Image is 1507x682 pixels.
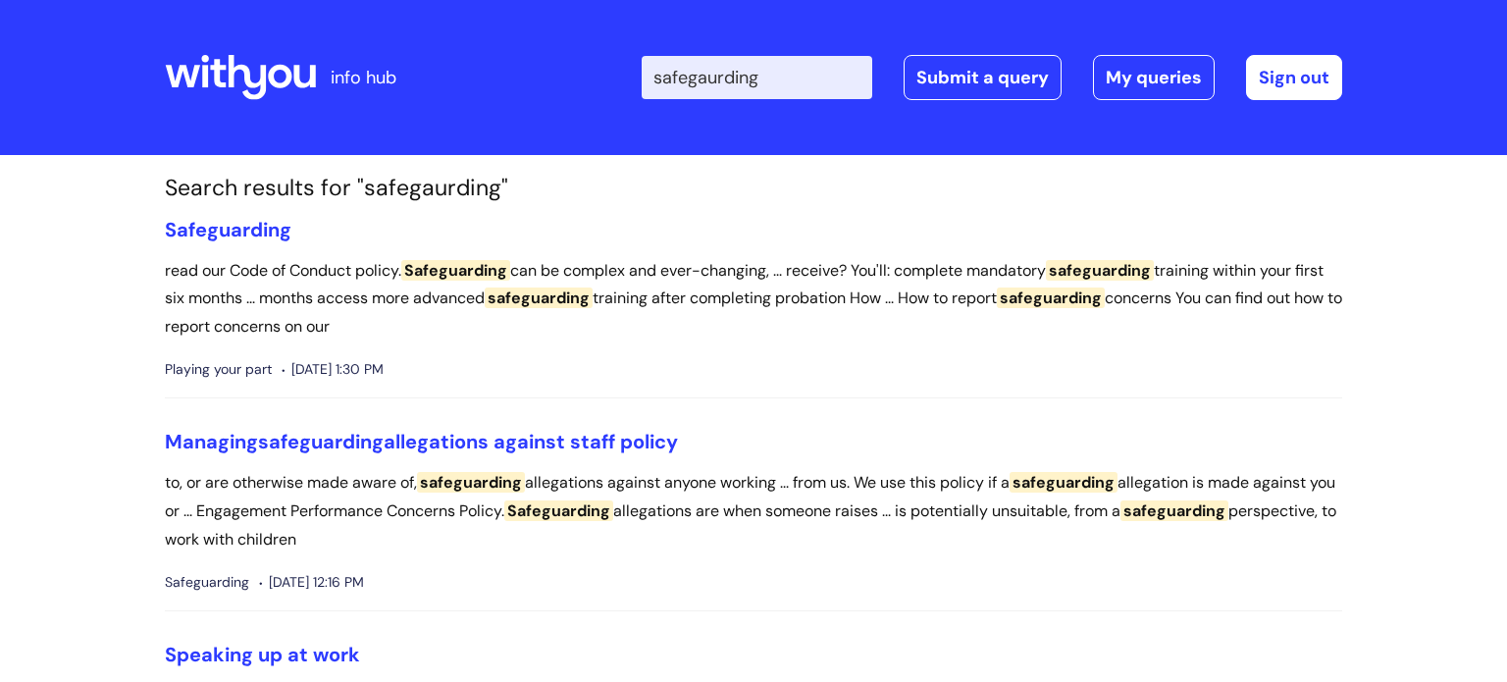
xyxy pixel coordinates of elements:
[1046,260,1154,281] span: safeguarding
[904,55,1062,100] a: Submit a query
[1120,500,1228,521] span: safeguarding
[282,357,384,382] span: [DATE] 1:30 PM
[1093,55,1215,100] a: My queries
[165,357,272,382] span: Playing your part
[1010,472,1117,493] span: safeguarding
[258,429,384,454] span: safeguarding
[165,257,1342,341] p: read our Code of Conduct policy. can be complex and ever-changing, ... receive? You'll: complete ...
[1246,55,1342,100] a: Sign out
[504,500,613,521] span: Safeguarding
[165,175,1342,202] h1: Search results for "safegaurding"
[259,570,364,595] span: [DATE] 12:16 PM
[165,570,249,595] span: Safeguarding
[997,288,1105,308] span: safeguarding
[417,472,525,493] span: safeguarding
[485,288,593,308] span: safeguarding
[165,429,678,454] a: Managingsafeguardingallegations against staff policy
[165,642,360,667] a: Speaking up at work
[165,217,291,242] a: Safeguarding
[401,260,510,281] span: Safeguarding
[331,62,396,93] p: info hub
[642,55,1342,100] div: | -
[642,56,872,99] input: Search
[165,469,1342,553] p: to, or are otherwise made aware of, allegations against anyone working ... from us. We use this p...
